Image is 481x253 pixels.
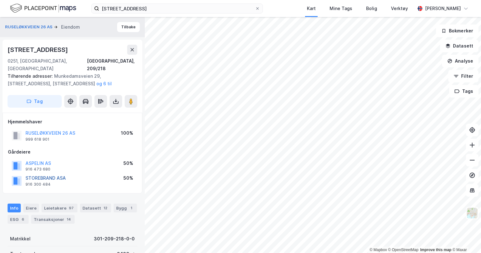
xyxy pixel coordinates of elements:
[449,85,478,98] button: Tags
[68,205,75,211] div: 97
[448,70,478,82] button: Filter
[366,5,377,12] div: Bolig
[102,205,109,211] div: 12
[391,5,408,12] div: Verktøy
[436,25,478,37] button: Bokmerker
[99,4,255,13] input: Søk på adresse, matrikkel, gårdeiere, leietakere eller personer
[61,23,80,31] div: Eiendom
[23,204,39,212] div: Eiere
[10,235,31,243] div: Matrikkel
[8,215,29,224] div: ESG
[8,72,132,87] div: Munkedamsveien 29, [STREET_ADDRESS], [STREET_ADDRESS]
[128,205,134,211] div: 1
[8,118,137,126] div: Hjemmelshaver
[440,40,478,52] button: Datasett
[330,5,352,12] div: Mine Tags
[442,55,478,67] button: Analyse
[117,22,140,32] button: Tilbake
[10,3,76,14] img: logo.f888ab2527a4732fd821a326f86c7f29.svg
[31,215,75,224] div: Transaksjoner
[8,148,137,156] div: Gårdeiere
[121,129,133,137] div: 100%
[123,160,133,167] div: 50%
[80,204,111,212] div: Datasett
[94,235,135,243] div: 301-209-218-0-0
[388,248,419,252] a: OpenStreetMap
[87,57,137,72] div: [GEOGRAPHIC_DATA], 209/218
[123,174,133,182] div: 50%
[450,223,481,253] iframe: Chat Widget
[25,182,51,187] div: 916 300 484
[25,137,49,142] div: 999 618 901
[370,248,387,252] a: Mapbox
[420,248,451,252] a: Improve this map
[425,5,461,12] div: [PERSON_NAME]
[42,204,77,212] div: Leietakere
[114,204,137,212] div: Bygg
[307,5,316,12] div: Kart
[8,95,62,108] button: Tag
[20,216,26,222] div: 6
[8,204,21,212] div: Info
[25,167,50,172] div: 916 473 680
[8,45,69,55] div: [STREET_ADDRESS]
[466,207,478,219] img: Z
[5,24,54,30] button: RUSELØKKVEIEN 26 AS
[8,57,87,72] div: 0251, [GEOGRAPHIC_DATA], [GEOGRAPHIC_DATA]
[65,216,72,222] div: 14
[8,73,54,79] span: Tilhørende adresser:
